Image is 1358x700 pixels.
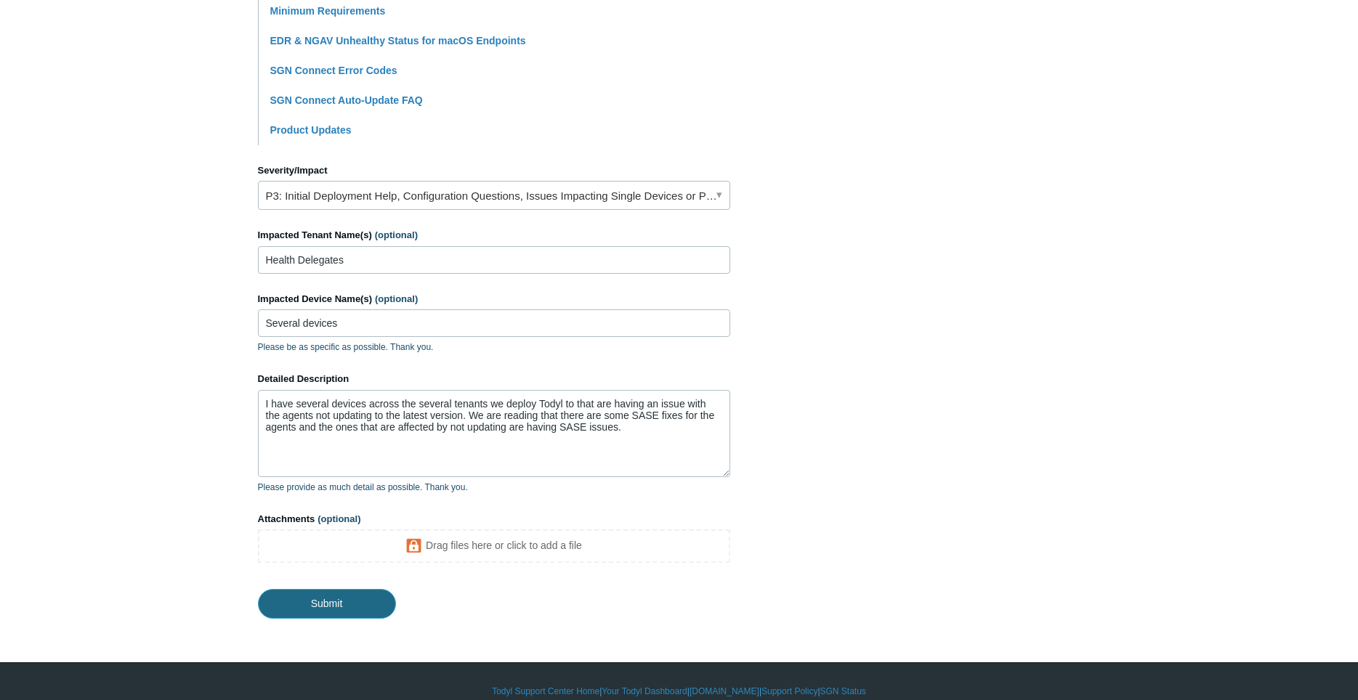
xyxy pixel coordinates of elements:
label: Severity/Impact [258,163,730,178]
a: Todyl Support Center Home [492,685,599,698]
label: Detailed Description [258,372,730,386]
span: (optional) [318,513,360,524]
a: P3: Initial Deployment Help, Configuration Questions, Issues Impacting Single Devices or Past Out... [258,181,730,210]
label: Impacted Tenant Name(s) [258,228,730,243]
p: Please provide as much detail as possible. Thank you. [258,481,730,494]
div: | | | | [258,685,1101,698]
a: Support Policy [761,685,817,698]
label: Impacted Device Name(s) [258,292,730,306]
span: (optional) [375,229,418,240]
p: Please be as specific as possible. Thank you. [258,341,730,354]
a: SGN Status [820,685,866,698]
a: Minimum Requirements [270,5,386,17]
a: [DOMAIN_NAME] [690,685,759,698]
label: Attachments [258,512,730,526]
a: SGN Connect Error Codes [270,65,397,76]
input: Submit [258,589,396,618]
a: Your Todyl Dashboard [602,685,687,698]
a: EDR & NGAV Unhealthy Status for macOS Endpoints [270,35,526,46]
a: Product Updates [270,124,352,136]
a: SGN Connect Auto-Update FAQ [270,94,423,106]
span: (optional) [375,293,418,304]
